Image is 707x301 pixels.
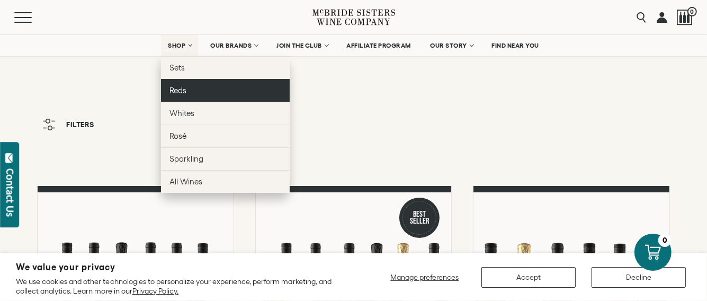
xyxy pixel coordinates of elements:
[347,42,411,49] span: AFFILIATE PROGRAM
[66,121,94,128] span: Filters
[384,267,466,288] button: Manage preferences
[687,7,697,16] span: 0
[161,79,290,102] a: Reds
[481,267,576,288] button: Accept
[161,170,290,193] a: All Wines
[132,287,178,295] a: Privacy Policy.
[340,35,418,56] a: AFFILIATE PROGRAM
[492,42,540,49] span: FIND NEAR YOU
[203,35,264,56] a: OUR BRANDS
[423,35,480,56] a: OUR STORY
[658,234,672,247] div: 0
[16,277,350,296] p: We use cookies and other technologies to personalize your experience, perform marketing, and coll...
[161,102,290,125] a: Whites
[161,147,290,170] a: Sparkling
[270,35,335,56] a: JOIN THE CLUB
[161,56,290,79] a: Sets
[169,109,194,118] span: Whites
[276,42,322,49] span: JOIN THE CLUB
[390,273,459,281] span: Manage preferences
[210,42,252,49] span: OUR BRANDS
[37,113,100,136] button: Filters
[161,125,290,147] a: Rosé
[169,131,186,140] span: Rosé
[169,86,186,95] span: Reds
[168,42,186,49] span: SHOP
[16,263,350,272] h2: We value your privacy
[169,63,185,72] span: Sets
[485,35,547,56] a: FIND NEAR YOU
[14,12,52,23] button: Mobile Menu Trigger
[5,169,15,217] div: Contact Us
[430,42,467,49] span: OUR STORY
[161,35,198,56] a: SHOP
[592,267,686,288] button: Decline
[169,154,203,163] span: Sparkling
[169,177,202,186] span: All Wines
